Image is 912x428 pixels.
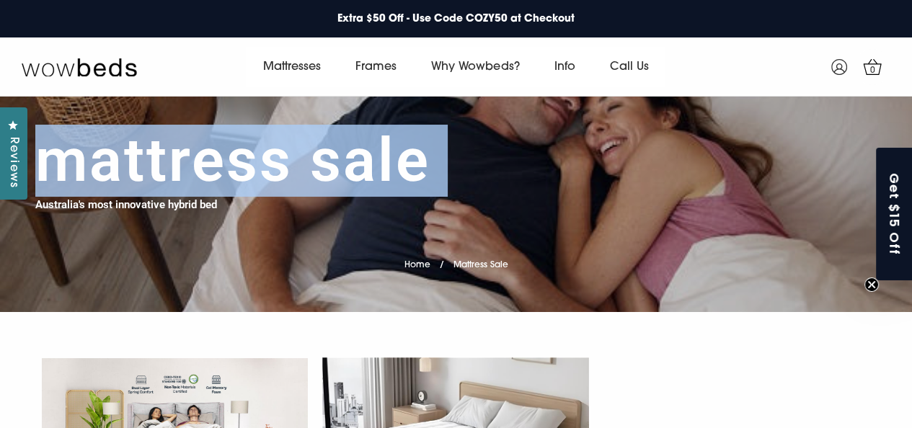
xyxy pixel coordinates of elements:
a: Home [404,261,430,269]
a: 0 [854,49,890,85]
span: Mattress Sale [453,261,508,269]
a: Why Wowbeds? [414,47,536,87]
span: / [440,261,444,269]
h1: Mattress Sale [35,125,430,197]
a: Extra $50 Off - Use Code COZY50 at Checkout [330,4,582,34]
div: Get $15 OffClose teaser [876,148,912,280]
a: Frames [338,47,414,87]
a: Call Us [592,47,665,87]
span: Get $15 Off [886,173,904,256]
span: Reviews [4,137,22,188]
span: 0 [865,63,880,78]
h4: Australia's most innovative hybrid bed [35,197,217,213]
img: Wow Beds Logo [22,57,137,77]
button: Close teaser [864,277,879,292]
a: Info [536,47,592,87]
a: Mattresses [246,47,338,87]
nav: breadcrumbs [404,241,508,278]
